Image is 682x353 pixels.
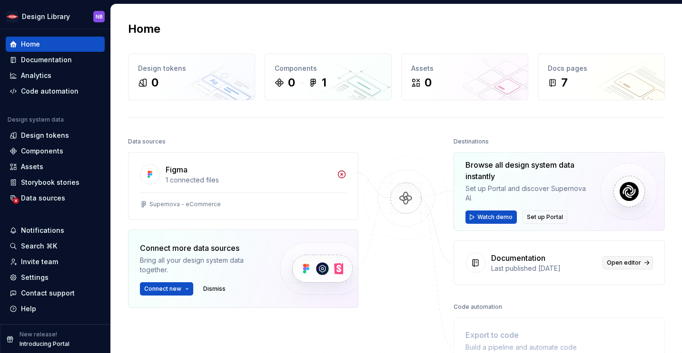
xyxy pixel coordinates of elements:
[166,175,331,185] div: 1 connected files
[465,184,593,203] div: Set up Portal and discover Supernova AI.
[21,241,57,251] div: Search ⌘K
[6,68,105,83] a: Analytics
[6,175,105,190] a: Storybook stories
[21,273,49,282] div: Settings
[561,75,568,90] div: 7
[322,75,326,90] div: 1
[203,285,226,293] span: Dismiss
[2,6,109,27] button: Design LibraryNB
[6,301,105,316] button: Help
[288,75,295,90] div: 0
[21,257,58,267] div: Invite team
[128,152,358,220] a: Figma1 connected filesSupernova - eCommerce
[128,21,160,37] h2: Home
[6,254,105,269] a: Invite team
[411,64,518,73] div: Assets
[21,178,79,187] div: Storybook stories
[128,135,166,148] div: Data sources
[465,159,593,182] div: Browse all design system data instantly
[454,135,489,148] div: Destinations
[140,282,193,296] button: Connect new
[21,193,65,203] div: Data sources
[21,86,79,96] div: Code automation
[22,12,70,21] div: Design Library
[151,75,158,90] div: 0
[21,39,40,49] div: Home
[425,75,432,90] div: 0
[6,52,105,67] a: Documentation
[128,54,255,100] a: Design tokens0
[6,159,105,174] a: Assets
[465,329,584,341] div: Export to code
[607,259,641,267] span: Open editor
[21,131,69,140] div: Design tokens
[6,223,105,238] button: Notifications
[199,282,230,296] button: Dismiss
[538,54,665,100] a: Docs pages7
[477,213,513,221] span: Watch demo
[454,300,502,314] div: Code automation
[21,288,75,298] div: Contact support
[6,128,105,143] a: Design tokens
[6,191,105,206] a: Data sources
[491,252,545,264] div: Documentation
[96,13,103,20] div: NB
[275,64,382,73] div: Components
[465,210,517,224] button: Watch demo
[21,146,63,156] div: Components
[20,340,69,348] p: Introducing Portal
[8,116,64,124] div: Design system data
[523,210,567,224] button: Set up Portal
[265,54,392,100] a: Components01
[6,270,105,285] a: Settings
[6,239,105,254] button: Search ⌘K
[6,37,105,52] a: Home
[6,286,105,301] button: Contact support
[6,143,105,159] a: Components
[491,264,597,273] div: Last published [DATE]
[527,213,563,221] span: Set up Portal
[603,256,653,269] a: Open editor
[21,71,51,80] div: Analytics
[7,11,18,22] img: ebcb961f-3702-4f4f-81a3-20bbd08d1a2b.png
[149,200,221,208] div: Supernova - eCommerce
[144,285,181,293] span: Connect new
[140,256,264,275] div: Bring all your design system data together.
[548,64,655,73] div: Docs pages
[6,84,105,99] a: Code automation
[21,162,43,172] div: Assets
[138,64,245,73] div: Design tokens
[21,55,72,65] div: Documentation
[20,331,57,338] p: New release!
[166,164,188,175] div: Figma
[21,226,64,235] div: Notifications
[21,304,36,314] div: Help
[401,54,528,100] a: Assets0
[140,242,264,254] div: Connect more data sources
